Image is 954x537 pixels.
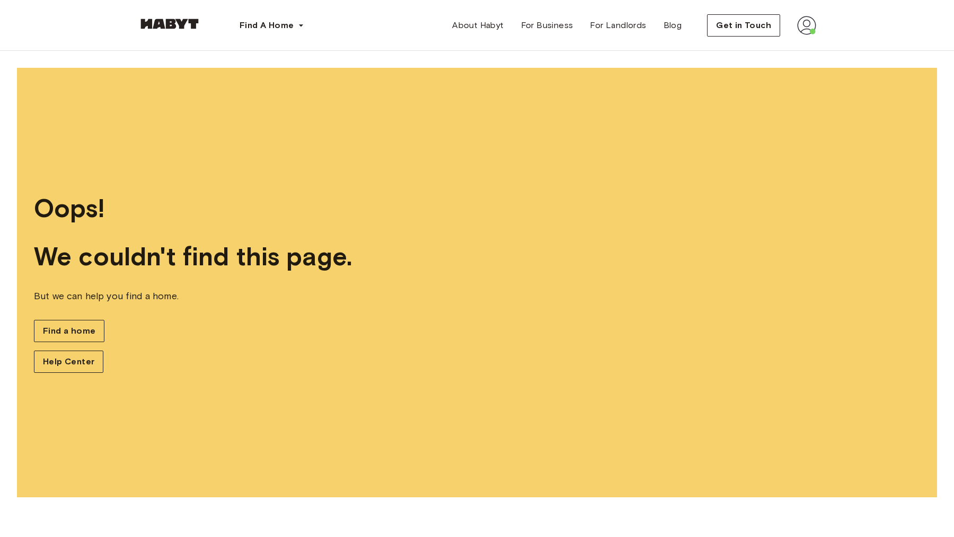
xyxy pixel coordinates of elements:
[444,15,512,36] a: About Habyt
[240,19,294,32] span: Find A Home
[521,19,573,32] span: For Business
[34,351,103,373] a: Help Center
[581,15,655,36] a: For Landlords
[43,355,94,368] span: Help Center
[34,193,920,224] span: Oops!
[513,15,582,36] a: For Business
[655,15,691,36] a: Blog
[138,19,201,29] img: Habyt
[707,14,780,37] button: Get in Touch
[797,16,816,35] img: avatar
[34,241,920,272] span: We couldn't find this page.
[716,19,771,32] span: Get in Touch
[43,325,95,337] span: Find a home
[664,19,682,32] span: Blog
[34,289,920,303] span: But we can help you find a home.
[34,320,104,342] a: Find a home
[590,19,646,32] span: For Landlords
[231,15,313,36] button: Find A Home
[452,19,503,32] span: About Habyt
